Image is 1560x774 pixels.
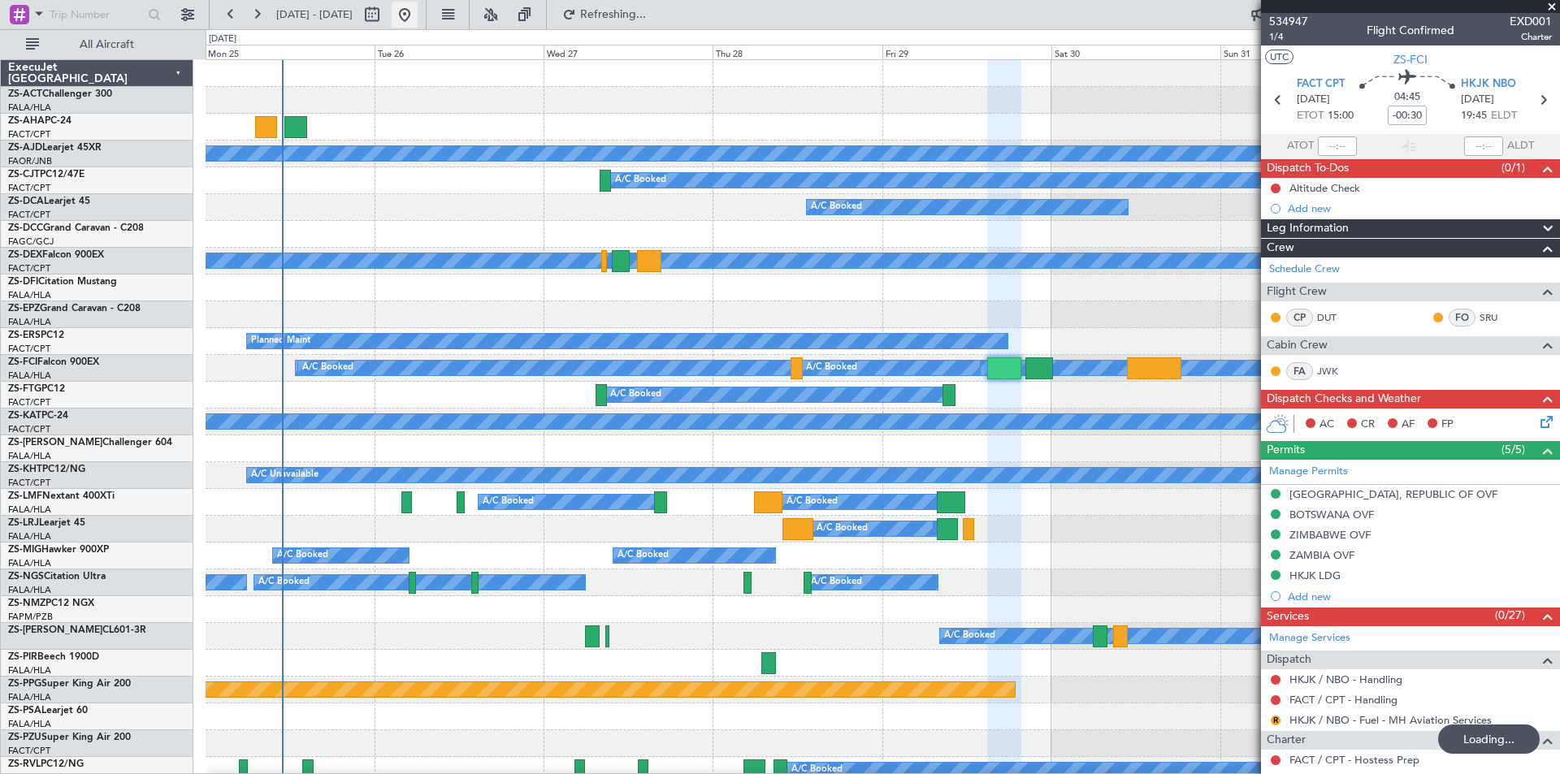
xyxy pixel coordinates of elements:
a: FALA/HLA [8,557,51,569]
span: FACT CPT [1297,76,1345,93]
a: FALA/HLA [8,718,51,730]
div: A/C Booked [806,356,857,380]
span: ZS-DEX [8,250,42,260]
a: ZS-LMFNextant 400XTi [8,491,115,501]
div: Add new [1288,590,1552,603]
a: ZS-MIGHawker 900XP [8,545,109,555]
span: AF [1402,417,1415,433]
span: [DATE] [1297,92,1330,108]
a: FALA/HLA [8,316,51,328]
a: FALA/HLA [8,530,51,543]
div: A/C Booked [811,195,862,219]
span: FP [1441,417,1454,433]
span: 1/4 [1269,30,1308,44]
div: Loading... [1438,724,1540,754]
span: ZS-NMZ [8,599,45,608]
a: FALA/HLA [8,289,51,301]
span: 15:00 [1328,108,1354,124]
a: ZS-PIRBeech 1900D [8,652,99,662]
div: A/C Booked [610,383,661,407]
span: ALDT [1507,138,1534,154]
span: EXD001 [1510,13,1552,30]
div: ZAMBIA OVF [1289,548,1354,562]
span: ZS-FCI [1393,51,1428,68]
div: A/C Booked [811,570,862,595]
button: Refreshing... [555,2,652,28]
span: ZS-MIG [8,545,41,555]
a: FACT/CPT [8,209,50,221]
a: ZS-RVLPC12/NG [8,759,84,769]
a: ZS-[PERSON_NAME]CL601-3R [8,625,146,635]
span: Flight Crew [1267,283,1327,301]
a: DUT [1317,310,1354,325]
span: ZS-LRJ [8,518,39,528]
span: ZS-DCC [8,223,43,233]
a: ZS-KATPC-24 [8,411,68,421]
span: ZS-EPZ [8,304,40,313]
button: UTC [1265,50,1293,64]
div: A/C Booked [258,570,310,595]
span: ETOT [1297,108,1324,124]
a: ZS-AHAPC-24 [8,116,71,126]
span: HKJK NBO [1461,76,1516,93]
span: ZS-PPG [8,679,41,689]
div: A/C Booked [617,543,669,568]
a: FALA/HLA [8,102,51,114]
span: ZS-KAT [8,411,41,421]
div: A/C Booked [944,624,995,648]
a: ZS-LRJLearjet 45 [8,518,85,528]
a: Manage Permits [1269,464,1348,480]
div: Thu 28 [713,45,882,59]
span: ZS-ERS [8,331,41,340]
a: ZS-AJDLearjet 45XR [8,143,102,153]
a: FACT/CPT [8,396,50,409]
div: A/C Booked [615,168,666,192]
span: ZS-LMF [8,491,42,501]
span: AC [1319,417,1334,433]
span: (0/27) [1495,607,1525,624]
div: A/C Booked [483,490,534,514]
button: All Aircraft [18,32,176,58]
a: FALA/HLA [8,691,51,703]
div: FA [1286,362,1313,380]
span: (0/1) [1501,159,1525,176]
div: [DATE] [209,32,236,46]
a: FALA/HLA [8,370,51,382]
div: Tue 26 [375,45,544,59]
span: ZS-DCA [8,197,44,206]
a: ZS-KHTPC12/NG [8,465,85,474]
a: ZS-FTGPC12 [8,384,65,394]
a: HKJK / NBO - Fuel - MH Aviation Services [1289,713,1492,727]
a: ZS-CJTPC12/47E [8,170,84,179]
span: ZS-RVL [8,759,41,769]
button: R [1271,716,1280,725]
span: ZS-FTG [8,384,41,394]
a: ZS-PSALearjet 60 [8,706,88,716]
span: Cabin Crew [1267,336,1328,355]
span: [DATE] [1461,92,1494,108]
span: 19:45 [1461,108,1487,124]
div: Wed 27 [544,45,713,59]
a: FACT/CPT [8,128,50,141]
div: CP [1286,309,1313,326]
a: FACT/CPT [8,423,50,435]
span: 04:45 [1394,89,1420,106]
div: [GEOGRAPHIC_DATA], REPUBLIC OF OVF [1289,487,1497,501]
a: ZS-FCIFalcon 900EX [8,357,99,367]
a: Manage Services [1269,630,1350,646]
a: ZS-ACTChallenger 300 [8,89,112,99]
span: Charter [1267,731,1306,750]
span: ZS-KHT [8,465,42,474]
a: ZS-DFICitation Mustang [8,277,117,287]
span: ZS-DFI [8,277,38,287]
a: FACT / CPT - Hostess Prep [1289,753,1419,767]
a: FAOR/JNB [8,155,52,167]
div: BOTSWANA OVF [1289,508,1374,521]
span: [DATE] - [DATE] [276,7,353,22]
span: ZS-[PERSON_NAME] [8,438,102,448]
a: ZS-NGSCitation Ultra [8,572,106,582]
span: ZS-ACT [8,89,42,99]
a: FACT/CPT [8,745,50,757]
a: ZS-PZUSuper King Air 200 [8,733,131,742]
input: --:-- [1318,136,1357,156]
